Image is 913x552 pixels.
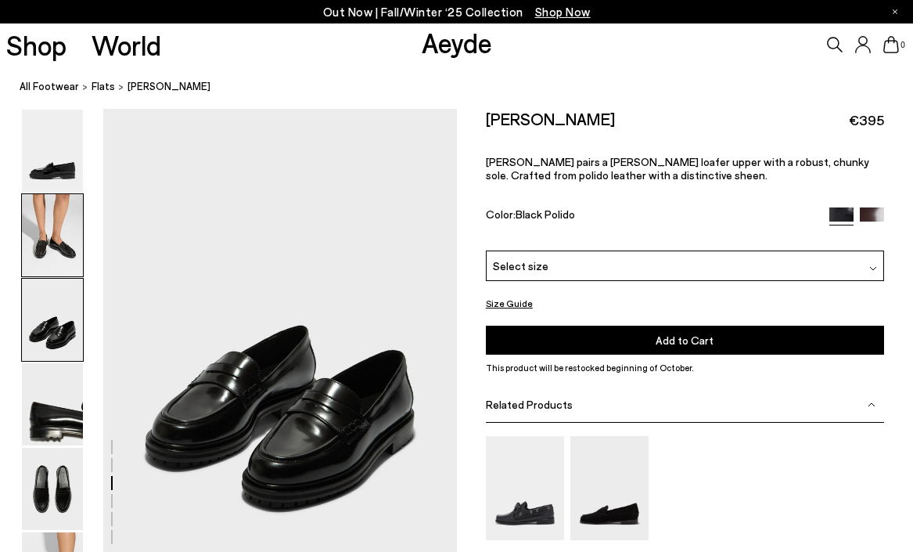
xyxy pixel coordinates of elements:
img: Leon Loafers - Image 1 [22,110,83,192]
span: Add to Cart [656,334,714,347]
img: svg%3E [868,400,875,408]
button: Size Guide [486,294,533,313]
span: Select size [493,258,548,274]
a: flats [92,78,115,95]
img: Leon Loafers - Image 4 [22,363,83,446]
span: Navigate to /collections/new-in [535,5,591,19]
span: [PERSON_NAME] [128,78,210,95]
button: Add to Cart [486,326,884,355]
span: 0 [899,41,907,49]
span: Related Products [486,398,573,411]
h2: [PERSON_NAME] [486,109,615,128]
a: Aeyde [422,26,492,59]
a: Shop [6,31,66,59]
nav: breadcrumb [20,66,913,109]
img: Leon Loafers - Image 3 [22,279,83,361]
span: €395 [849,110,884,130]
a: 0 [883,36,899,53]
img: svg%3E [869,265,877,272]
img: Leon Loafers - Image 5 [22,448,83,530]
img: Harris Leather Moccasin Flats [486,436,564,540]
img: Oscar Suede Loafers [570,436,649,540]
img: Leon Loafers - Image 2 [22,194,83,276]
a: World [92,31,161,59]
span: Black Polido [516,207,575,220]
a: All Footwear [20,78,79,95]
span: flats [92,80,115,92]
p: [PERSON_NAME] pairs a [PERSON_NAME] loafer upper with a robust, chunky sole. Crafted from polido ... [486,155,884,182]
p: This product will be restocked beginning of October. [486,361,884,375]
div: Color: [486,207,817,225]
p: Out Now | Fall/Winter ‘25 Collection [323,2,591,22]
